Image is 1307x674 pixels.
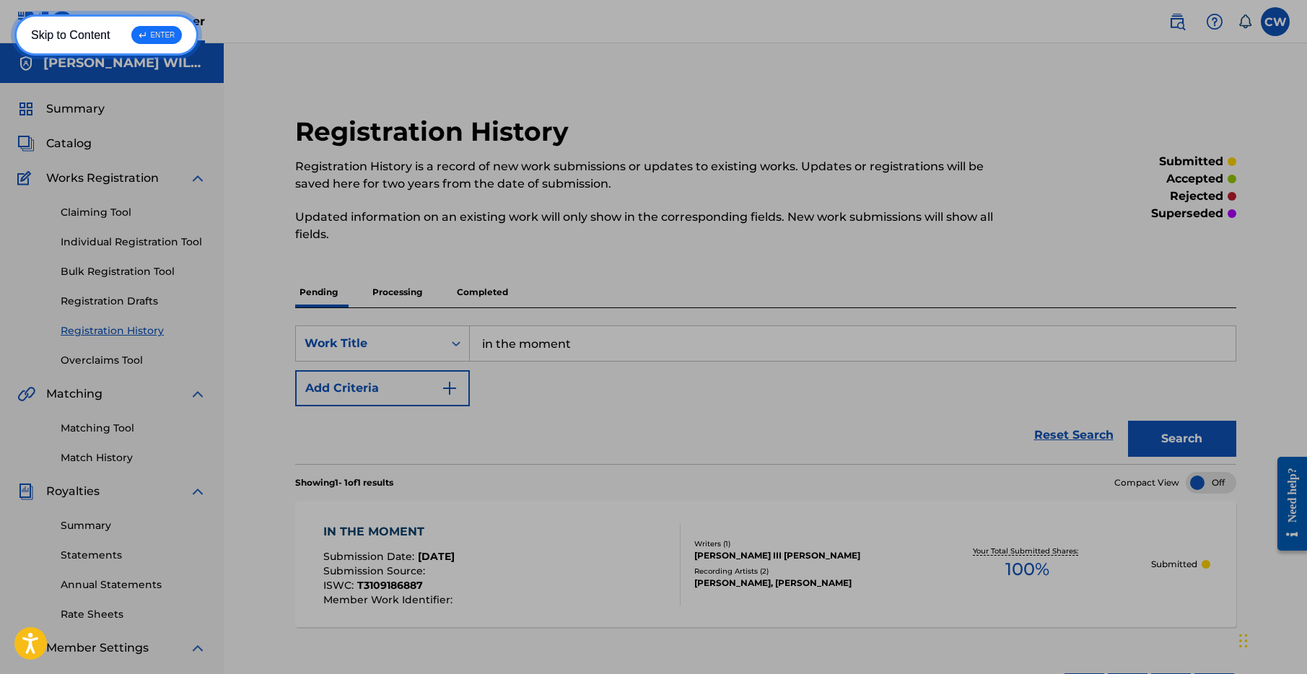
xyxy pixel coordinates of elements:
[1206,13,1223,30] img: help
[61,205,206,220] a: Claiming Tool
[61,353,206,368] a: Overclaims Tool
[323,523,456,540] div: IN THE MOMENT
[46,639,149,657] span: Member Settings
[295,115,576,148] h2: Registration History
[295,209,1020,243] p: Updated information on an existing work will only show in the corresponding fields. New work subm...
[441,380,458,397] img: 9d2ae6d4665cec9f34b9.svg
[694,566,904,577] div: Recording Artists ( 2 )
[323,579,357,592] span: ISWC :
[61,323,206,338] a: Registration History
[694,549,904,562] div: [PERSON_NAME] III [PERSON_NAME]
[1163,7,1192,36] a: Public Search
[17,385,35,403] img: Matching
[1239,619,1248,662] div: Drag
[1200,7,1229,36] div: Help
[61,421,206,436] a: Matching Tool
[1128,421,1236,457] button: Search
[17,135,35,152] img: Catalog
[973,546,1082,556] p: Your Total Submitted Shares:
[295,370,470,406] button: Add Criteria
[61,607,206,622] a: Rate Sheets
[694,577,904,590] div: [PERSON_NAME], [PERSON_NAME]
[46,100,105,118] span: Summary
[61,294,206,309] a: Registration Drafts
[61,235,206,250] a: Individual Registration Tool
[61,450,206,465] a: Match History
[323,550,418,563] span: Submission Date :
[295,325,1236,464] form: Search Form
[46,385,102,403] span: Matching
[61,518,206,533] a: Summary
[453,277,512,307] p: Completed
[1166,170,1223,188] p: accepted
[418,550,455,563] span: [DATE]
[295,476,393,489] p: Showing 1 - 1 of 1 results
[17,100,35,118] img: Summary
[154,13,205,30] span: Member
[61,548,206,563] a: Statements
[1261,7,1290,36] div: User Menu
[368,277,427,307] p: Processing
[17,135,92,152] a: CatalogCatalog
[189,639,206,657] img: expand
[17,55,35,72] img: Accounts
[694,538,904,549] div: Writers ( 1 )
[46,483,100,500] span: Royalties
[46,135,92,152] span: Catalog
[305,335,434,352] div: Work Title
[128,13,146,30] img: Top Rightsholder
[295,277,342,307] p: Pending
[189,483,206,500] img: expand
[189,385,206,403] img: expand
[43,55,206,71] h5: CHUCK WILD MUSIC
[1168,13,1186,30] img: search
[17,100,105,118] a: SummarySummary
[46,170,159,187] span: Works Registration
[1151,205,1223,222] p: superseded
[1159,153,1223,170] p: submitted
[17,483,35,500] img: Royalties
[61,264,206,279] a: Bulk Registration Tool
[1005,556,1049,582] span: 100 %
[1235,605,1307,674] iframe: Chat Widget
[17,170,36,187] img: Works Registration
[1151,558,1197,571] p: Submitted
[1170,188,1223,205] p: rejected
[1027,419,1121,451] a: Reset Search
[323,593,456,606] span: Member Work Identifier :
[1267,446,1307,562] iframe: Resource Center
[189,170,206,187] img: expand
[1238,14,1252,29] div: Notifications
[61,577,206,592] a: Annual Statements
[17,11,73,32] img: MLC Logo
[295,158,1020,193] p: Registration History is a record of new work submissions or updates to existing works. Updates or...
[1114,476,1179,489] span: Compact View
[357,579,423,592] span: T3109186887
[323,564,429,577] span: Submission Source :
[295,501,1236,627] a: IN THE MOMENTSubmission Date:[DATE]Submission Source:ISWC:T3109186887Member Work Identifier:Write...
